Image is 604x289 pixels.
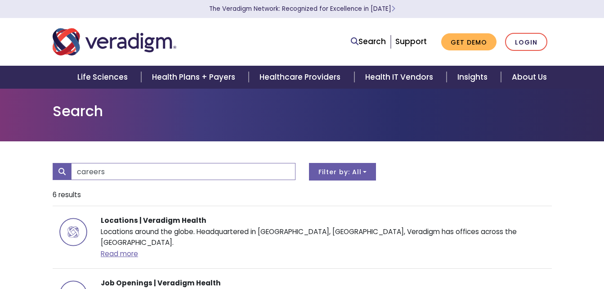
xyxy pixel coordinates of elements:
h1: Search [53,103,552,120]
span: Learn More [391,5,395,13]
a: Read more [101,249,138,258]
img: icon-search-all.svg [59,215,87,249]
a: Login [505,33,547,51]
a: The Veradigm Network: Recognized for Excellence in [DATE]Learn More [209,5,395,13]
input: Search [71,163,295,180]
li: 6 results [53,184,552,206]
strong: Job Openings | Veradigm Health [101,278,221,288]
img: Veradigm logo [53,27,176,57]
a: Get Demo [441,33,497,51]
a: Support [395,36,427,47]
a: Health IT Vendors [354,66,447,89]
button: Filter by: All [309,163,376,181]
a: Life Sciences [67,66,141,89]
a: Healthcare Providers [249,66,354,89]
a: Search [351,36,386,48]
a: Insights [447,66,501,89]
div: Locations around the globe. Headquartered in [GEOGRAPHIC_DATA], [GEOGRAPHIC_DATA], Veradigm has o... [94,215,552,259]
strong: Locations | Veradigm Health [101,216,206,225]
a: About Us [501,66,558,89]
a: Health Plans + Payers [141,66,249,89]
